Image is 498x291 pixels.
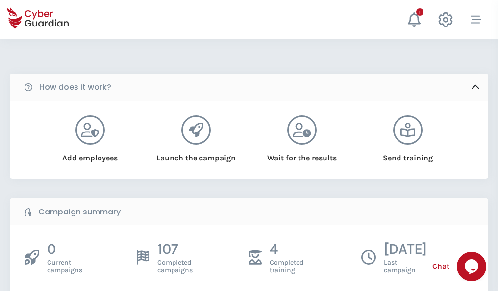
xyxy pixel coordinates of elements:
iframe: chat widget [457,252,488,281]
div: Wait for the results [262,145,343,164]
div: Add employees [50,145,130,164]
div: Launch the campaign [155,145,236,164]
span: Completed campaigns [157,259,193,274]
span: Completed training [270,259,303,274]
b: How does it work? [39,81,111,93]
b: Campaign summary [38,206,121,218]
p: 4 [270,240,303,259]
span: Last campaign [384,259,427,274]
p: [DATE] [384,240,427,259]
span: Current campaigns [47,259,82,274]
p: 0 [47,240,82,259]
div: + [416,8,423,16]
p: 107 [157,240,193,259]
div: Send training [368,145,448,164]
span: Chat [432,261,449,272]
